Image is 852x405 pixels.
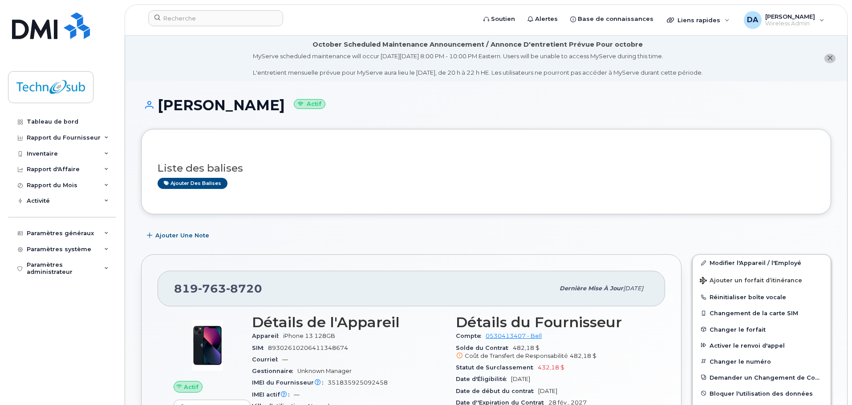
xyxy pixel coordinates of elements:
[693,353,831,369] button: Changer le numéro
[252,333,283,339] span: Appareil
[184,383,199,391] span: Actif
[693,321,831,337] button: Changer le forfait
[283,333,335,339] span: iPhone 13 128GB
[226,282,262,295] span: 8720
[252,368,297,374] span: Gestionnaire
[181,319,234,372] img: image20231002-3703462-1ig824h.jpeg
[456,388,538,394] span: Date de début du contrat
[294,391,300,398] span: —
[693,289,831,305] button: Réinitialiser boîte vocale
[174,282,262,295] span: 819
[252,345,268,351] span: SIM
[456,333,486,339] span: Compte
[710,326,766,333] span: Changer le forfait
[693,255,831,271] a: Modifier l'Appareil / l'Employé
[253,52,703,77] div: MyServe scheduled maintenance will occur [DATE][DATE] 8:00 PM - 10:00 PM Eastern. Users will be u...
[158,163,815,174] h3: Liste des balises
[198,282,226,295] span: 763
[456,314,649,330] h3: Détails du Fournisseur
[141,97,831,113] h1: [PERSON_NAME]
[560,285,623,292] span: Dernière mise à jour
[693,271,831,289] button: Ajouter un forfait d’itinérance
[456,345,649,361] span: 482,18 $
[693,305,831,321] button: Changement de la carte SIM
[155,231,209,240] span: Ajouter une Note
[710,342,785,349] span: Activer le renvoi d'appel
[252,314,445,330] h3: Détails de l'Appareil
[252,379,328,386] span: IMEI du Fournisseur
[693,337,831,353] button: Activer le renvoi d'appel
[693,369,831,385] button: Demander un Changement de Compte
[538,364,564,371] span: 432,18 $
[252,391,294,398] span: IMEI actif
[465,353,568,359] span: Coût de Transfert de Responsabilité
[700,277,802,285] span: Ajouter un forfait d’itinérance
[328,379,388,386] span: 351835925092458
[456,376,511,382] span: Date d'Éligibilité
[312,40,643,49] div: October Scheduled Maintenance Announcement / Annonce D'entretient Prévue Pour octobre
[538,388,557,394] span: [DATE]
[297,368,352,374] span: Unknown Manager
[252,356,282,363] span: Courriel
[282,356,288,363] span: —
[570,353,596,359] span: 482,18 $
[158,178,227,189] a: Ajouter des balises
[693,385,831,401] button: Bloquer l'utilisation des données
[294,99,325,109] small: Actif
[623,285,643,292] span: [DATE]
[456,345,513,351] span: Solde du Contrat
[141,228,217,244] button: Ajouter une Note
[456,364,538,371] span: Statut de Surclassement
[486,333,542,339] a: 0530413407 - Bell
[824,54,836,63] button: close notification
[511,376,530,382] span: [DATE]
[268,345,348,351] span: 89302610206411348674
